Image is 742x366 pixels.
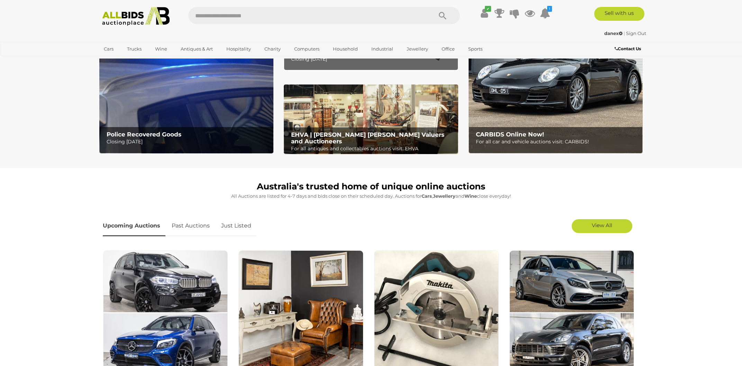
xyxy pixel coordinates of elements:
a: Cars [99,43,118,55]
p: For all car and vehicle auctions visit: CARBIDS! [476,137,639,146]
a: View All [572,219,632,233]
a: danex [604,30,624,36]
b: EHVA | [PERSON_NAME] [PERSON_NAME] Valuers and Auctioneers [291,131,444,145]
img: Allbids.com.au [98,7,173,26]
button: Search [425,7,460,24]
strong: danex [604,30,623,36]
p: Closing [DATE] [291,55,454,63]
a: Charity [260,43,285,55]
b: Police Recovered Goods [107,131,181,138]
img: EHVA | Evans Hastings Valuers and Auctioneers [284,84,458,154]
img: Police Recovered Goods [99,1,273,153]
a: ✔ [479,7,489,19]
a: Office [437,43,459,55]
b: Contact Us [615,46,641,51]
h1: Australia's trusted home of unique online auctions [103,182,639,191]
a: Past Auctions [166,216,215,236]
span: View All [592,222,612,229]
a: 1 [540,7,550,19]
p: Closing [DATE] [107,137,270,146]
a: Police Recovered Goods Police Recovered Goods Closing [DATE] [99,1,273,153]
a: EHVA | Evans Hastings Valuers and Auctioneers EHVA | [PERSON_NAME] [PERSON_NAME] Valuers and Auct... [284,84,458,154]
a: Industrial [367,43,398,55]
strong: Wine [464,193,477,199]
a: Trucks [123,43,146,55]
i: 1 [547,6,552,12]
a: Jewellery [402,43,433,55]
a: Hospitality [222,43,255,55]
a: Just Listed [216,216,256,236]
a: [GEOGRAPHIC_DATA] [99,55,157,66]
span: | [624,30,625,36]
p: All Auctions are listed for 4-7 days and bids close on their scheduled day. Auctions for , and cl... [103,192,639,200]
a: Sign Out [626,30,646,36]
a: Household [328,43,362,55]
a: Sports [464,43,487,55]
a: Wine [151,43,172,55]
strong: Cars [422,193,432,199]
img: CARBIDS Online Now! [469,1,643,153]
a: CARBIDS Online Now! CARBIDS Online Now! For all car and vehicle auctions visit: CARBIDS! [469,1,643,153]
a: Sell with us [594,7,644,21]
strong: Jewellery [433,193,455,199]
p: For all antiques and collectables auctions visit: EHVA [291,144,454,153]
a: Upcoming Auctions [103,216,165,236]
a: Computers [290,43,324,55]
b: CARBIDS Online Now! [476,131,544,138]
a: Antiques & Art [176,43,217,55]
a: Contact Us [615,45,643,53]
i: ✔ [485,6,491,12]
